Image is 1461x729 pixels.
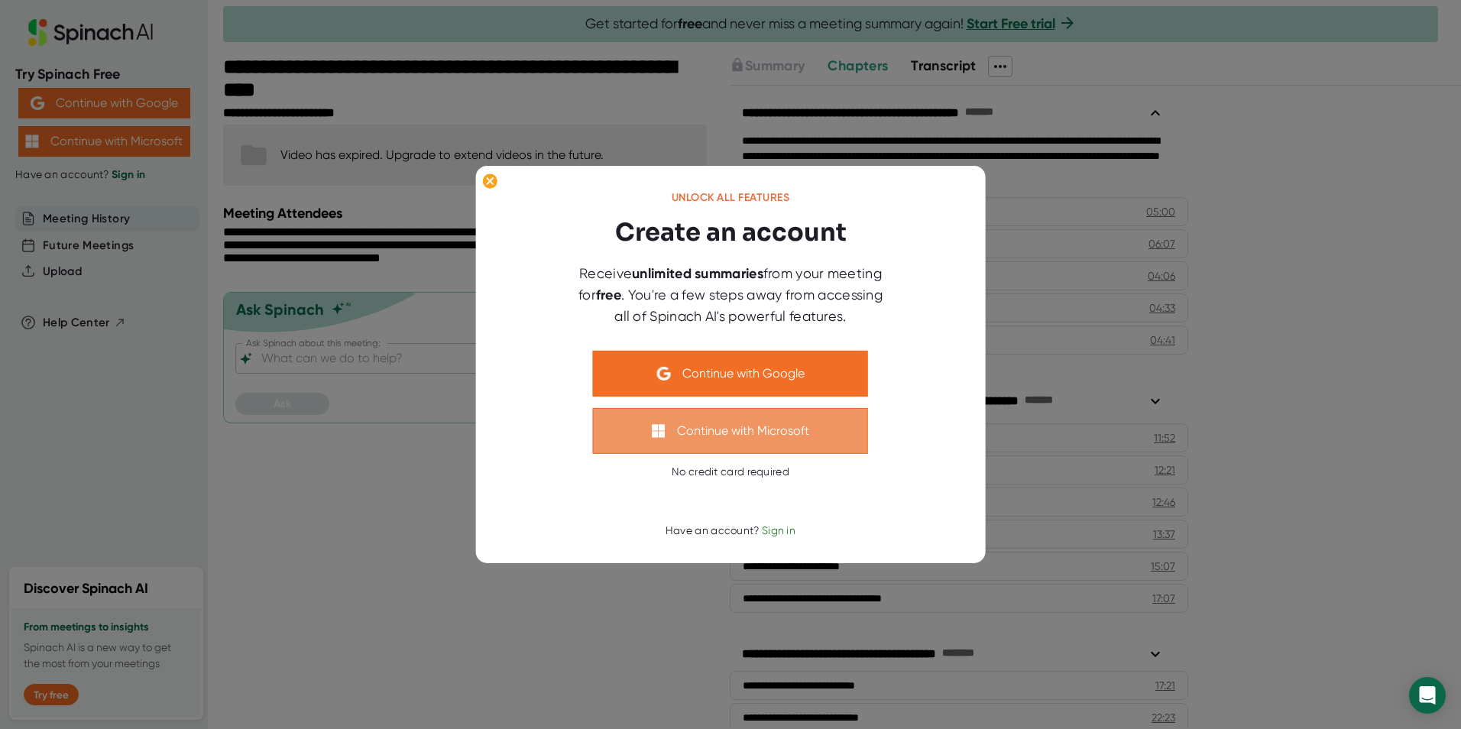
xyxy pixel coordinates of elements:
[596,287,621,303] b: free
[1409,677,1446,714] div: Open Intercom Messenger
[632,265,763,282] b: unlimited summaries
[593,351,868,397] button: Continue with Google
[570,263,891,326] div: Receive from your meeting for . You're a few steps away from accessing all of Spinach AI's powerf...
[593,408,868,454] button: Continue with Microsoft
[657,367,671,381] img: Aehbyd4JwY73AAAAAElFTkSuQmCC
[672,191,790,205] div: Unlock all features
[666,524,795,538] div: Have an account?
[615,214,847,251] h3: Create an account
[762,524,795,536] span: Sign in
[672,465,789,479] div: No credit card required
